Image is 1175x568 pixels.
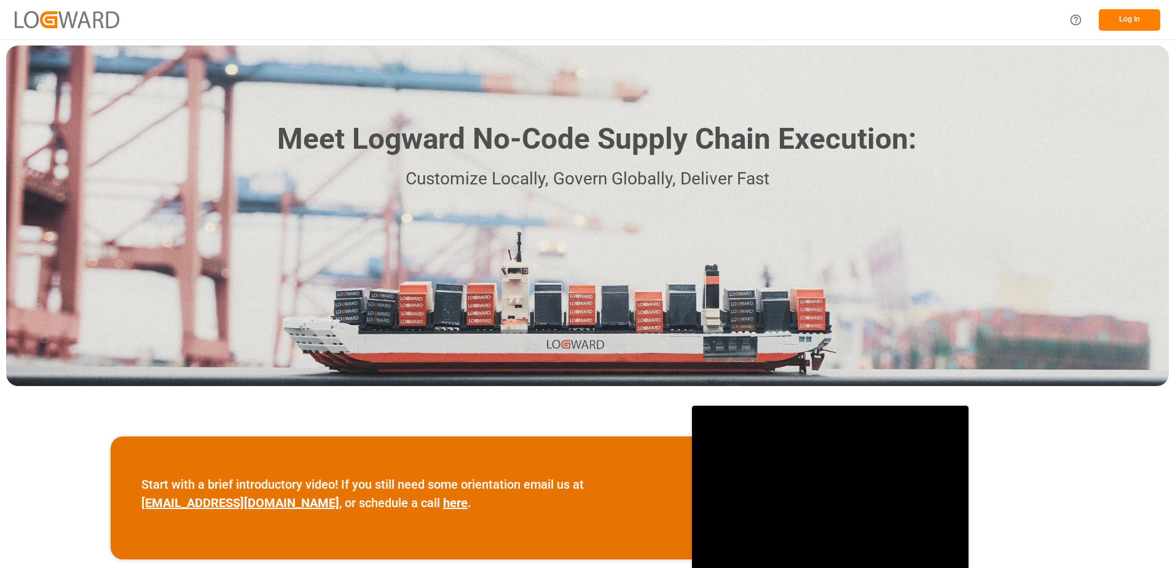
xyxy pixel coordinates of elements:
a: [EMAIL_ADDRESS][DOMAIN_NAME] [141,495,339,510]
img: Logward_new_orange.png [15,11,119,28]
button: Help Center [1062,6,1090,34]
p: Start with a brief introductory video! If you still need some orientation email us at , or schedu... [141,475,661,512]
p: Customize Locally, Govern Globally, Deliver Fast [259,165,916,193]
h1: Meet Logward No-Code Supply Chain Execution: [277,117,916,161]
a: here [443,495,468,510]
button: Log In [1099,9,1160,31]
